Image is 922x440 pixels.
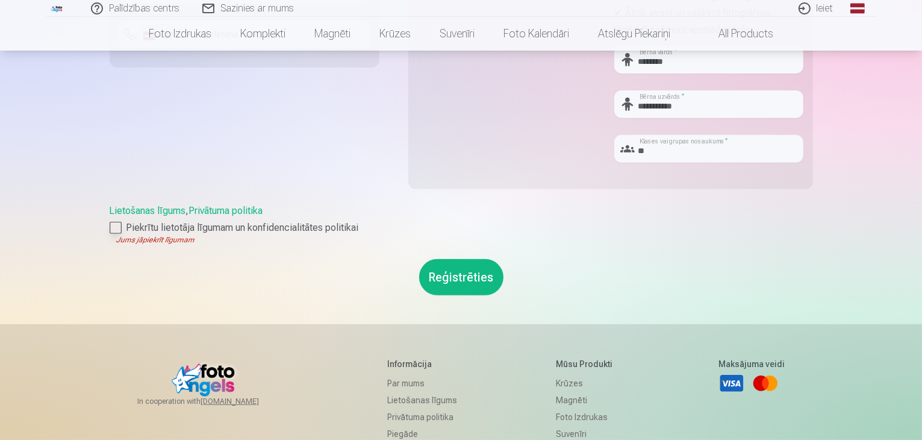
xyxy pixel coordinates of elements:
[365,17,425,51] a: Krūzes
[752,370,779,397] a: Mastercard
[300,17,365,51] a: Magnēti
[387,375,457,392] a: Par mums
[110,235,813,245] div: Jums jāpiekrīt līgumam
[189,205,263,216] a: Privātuma politika
[718,358,785,370] h5: Maksājuma veidi
[425,17,489,51] a: Suvenīri
[718,370,745,397] a: Visa
[584,17,685,51] a: Atslēgu piekariņi
[110,221,813,235] label: Piekrītu lietotāja līgumam un konfidencialitātes politikai
[226,17,300,51] a: Komplekti
[387,392,457,409] a: Lietošanas līgums
[685,17,788,51] a: All products
[556,392,619,409] a: Magnēti
[201,397,288,406] a: [DOMAIN_NAME]
[556,375,619,392] a: Krūzes
[387,358,457,370] h5: Informācija
[110,205,186,216] a: Lietošanas līgums
[387,409,457,426] a: Privātuma politika
[556,358,619,370] h5: Mūsu produkti
[110,204,813,245] div: ,
[489,17,584,51] a: Foto kalendāri
[419,259,503,295] button: Reģistrēties
[556,409,619,426] a: Foto izdrukas
[51,5,64,12] img: /fa1
[134,17,226,51] a: Foto izdrukas
[137,397,288,406] span: In cooperation with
